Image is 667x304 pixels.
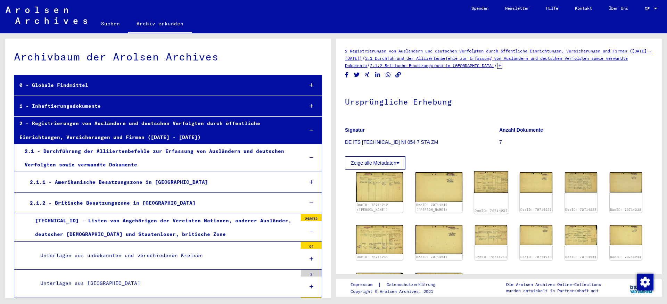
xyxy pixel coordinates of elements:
h1: Ursprüngliche Erhebung [345,86,653,116]
a: DocID: 70714241 [416,255,447,259]
a: DocID: 70714238 [610,208,641,212]
span: DE [645,6,652,11]
div: 0 - Globale Findmittel [14,79,298,92]
a: 2 Registrierungen von Ausländern und deutschen Verfolgten durch öffentliche Einrichtungen, Versic... [345,48,651,61]
p: DE ITS [TECHNICAL_ID] NI 054 7 STA ZM [345,139,499,146]
img: Arolsen_neg.svg [6,7,87,24]
a: DocID: 70714238 [565,208,596,212]
button: Share on Xing [364,71,371,79]
span: / [494,62,497,68]
a: DocID: 70714237 [520,208,552,212]
div: Archivbaum der Arolsen Archives [14,49,322,65]
p: wurden entwickelt in Partnerschaft mit [506,288,601,294]
a: DocID: 70714243 [476,255,507,259]
a: 2.1.2 Britische Besatzungszone in [GEOGRAPHIC_DATA] [370,63,494,68]
img: 002.jpg [610,225,642,245]
img: 002.jpg [415,273,462,302]
a: DocID: 70714242 ([PERSON_NAME]) [416,203,447,212]
a: Archiv erkunden [128,15,192,33]
button: Copy link [395,71,402,79]
a: Datenschutzerklärung [381,281,444,288]
div: 242072 [301,214,322,221]
a: DocID: 70714242 ([PERSON_NAME]) [357,203,388,212]
p: Die Arolsen Archives Online-Collections [506,281,601,288]
div: 2 [301,270,322,277]
b: Signatur [345,127,365,133]
img: Zustimmung ändern [637,274,653,290]
button: Share on Facebook [343,71,351,79]
a: Impressum [351,281,378,288]
a: 2.1 Durchführung der Alliiertenbefehle zur Erfassung von Ausländern und deutschen Verfolgten sowi... [345,56,628,68]
a: DocID: 70714244 [565,255,596,259]
p: 7 [499,139,653,146]
div: 1 - Inhaftierungsdokumente [14,99,298,113]
a: DocID: 70714243 [520,255,552,259]
p: Copyright © Arolsen Archives, 2021 [351,288,444,295]
img: 001.jpg [474,171,508,193]
span: / [367,62,370,68]
img: yv_logo.png [628,279,654,296]
button: Zeige alle Metadaten [345,156,405,170]
button: Share on WhatsApp [385,71,392,79]
b: Anzahl Dokumente [499,127,543,133]
img: 001.jpg [356,225,403,254]
div: Unterlagen aus unbekannten und verschiedenen Kreisen [35,249,297,262]
a: DocID: 70714244 [610,255,641,259]
img: 001.jpg [356,273,403,302]
div: [TECHNICAL_ID] - Listen von Angehörigen der Vereinten Nationen, anderer Ausländer, deutscher [DEM... [30,214,297,241]
img: 001.jpg [356,172,403,202]
a: DocID: 70714241 [357,255,388,259]
span: / [362,55,365,61]
div: | [351,281,444,288]
div: 64 [301,242,322,249]
div: 2 - Registrierungen von Ausländern und deutschen Verfolgten durch öffentliche Einrichtungen, Vers... [14,117,298,144]
a: Suchen [93,15,128,32]
div: Unterlagen aus [GEOGRAPHIC_DATA] [35,277,297,290]
div: 2.1.1 - Amerikanische Besatzungszone in [GEOGRAPHIC_DATA] [25,175,298,189]
div: 2.1.2 - Britische Besatzungszone in [GEOGRAPHIC_DATA] [25,196,298,210]
img: 002.jpg [610,172,642,192]
img: 001.jpg [565,225,597,245]
img: 002.jpg [415,172,462,202]
div: 2.1 - Durchführung der Alliiertenbefehle zur Erfassung von Ausländern und deutschen Verfolgten so... [19,145,298,172]
img: 001.jpg [475,225,507,245]
img: 001.jpg [565,172,597,192]
a: DocID: 70714237 [475,208,508,213]
img: 002.jpg [415,225,462,254]
button: Share on Twitter [353,71,361,79]
button: Share on LinkedIn [374,71,381,79]
img: 002.jpg [520,225,552,245]
img: 002.jpg [520,172,552,193]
